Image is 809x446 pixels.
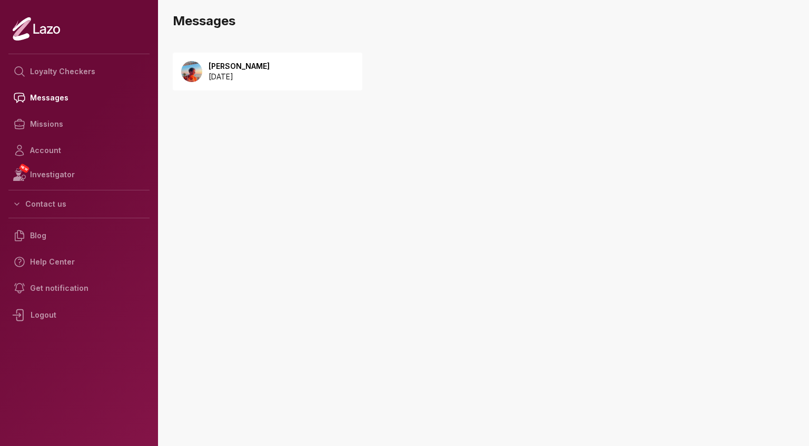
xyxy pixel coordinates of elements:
button: Contact us [8,195,150,214]
a: Messages [8,85,150,111]
a: Missions [8,111,150,137]
a: Help Center [8,249,150,275]
p: [PERSON_NAME] [209,61,270,72]
div: Logout [8,301,150,329]
a: Get notification [8,275,150,301]
a: Account [8,137,150,164]
p: [DATE] [209,72,270,82]
a: Blog [8,222,150,249]
span: NEW [18,163,30,174]
a: NEWInvestigator [8,164,150,186]
img: 9ba0a6e0-1f09-410a-9cee-ff7e8a12c161 [181,61,202,82]
a: Loyalty Checkers [8,58,150,85]
h3: Messages [173,13,801,29]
